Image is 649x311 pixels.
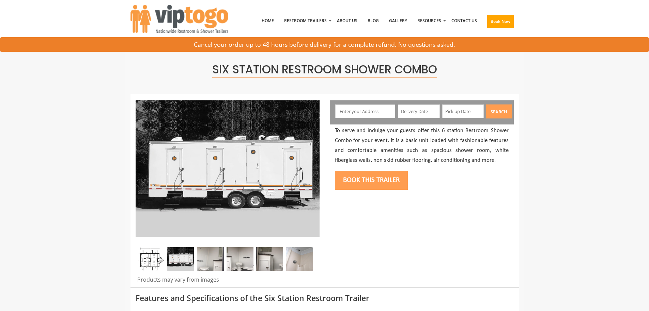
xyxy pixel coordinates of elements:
[130,5,228,33] img: VIPTOGO
[362,3,384,39] a: Blog
[332,3,362,39] a: About Us
[136,276,320,287] div: Products may vary from images
[279,3,332,39] a: Restroom Trailers
[446,3,482,39] a: Contact Us
[482,3,519,43] a: Book Now
[398,104,440,118] input: Delivery Date
[212,61,437,78] span: Six Station Restroom Shower Combo
[487,15,514,28] button: Book Now
[335,171,408,190] button: Book this trailer
[335,126,509,166] p: To serve and indulge your guests offer this 6 station Restroom Shower Combo for your event. It is...
[136,100,320,237] img: Full image for six shower combo restroom trailer
[412,3,446,39] a: Resources
[486,104,512,118] button: Search
[335,104,395,118] input: Enter your Address
[197,247,224,271] img: Inside view of a stall of Six Station Restroom Shower Combo Trailer
[442,104,484,118] input: Pick up Date
[137,247,164,271] img: Floor Plan of 6 station restroom shower combo trailer
[384,3,412,39] a: Gallery
[256,247,283,271] img: Inside view of a stall and sink of Six Station Restroom Shower Combo Trailer
[257,3,279,39] a: Home
[227,247,253,271] img: Inside view of a stall and sink of Six Station Restroom Shower Combo Trailer
[167,247,194,271] img: Full image for six shower combo restroom trailer
[136,294,514,302] h3: Features and Specifications of the Six Station Restroom Trailer
[286,247,313,271] img: Inside view of a shower of Six Station Restroom Shower Combo Trailer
